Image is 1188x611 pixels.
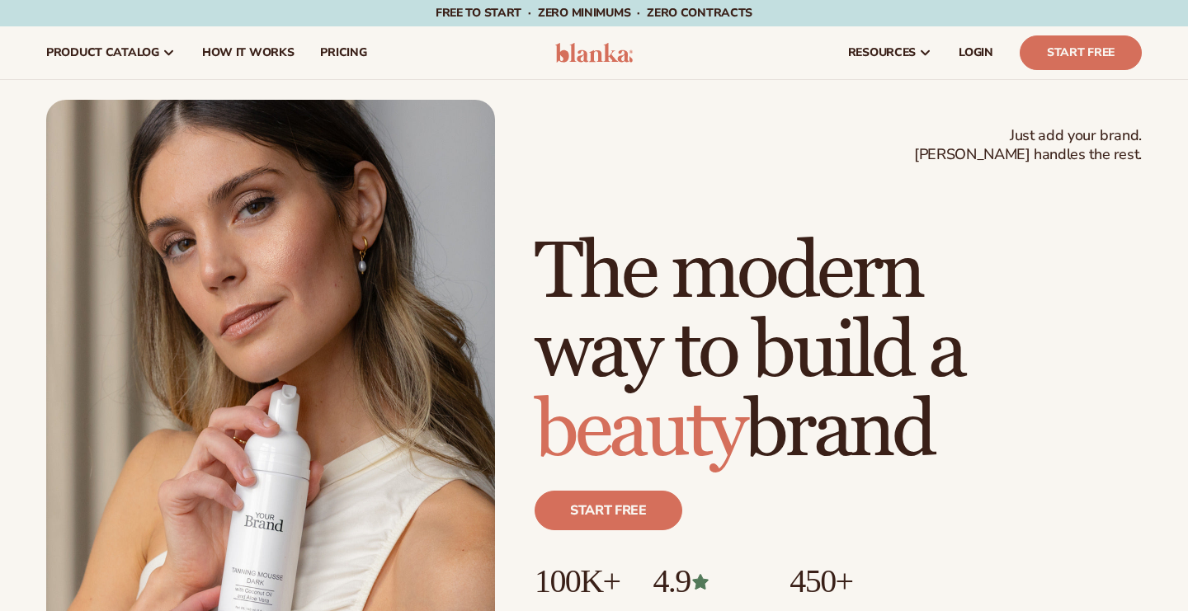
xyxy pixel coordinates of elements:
a: pricing [307,26,379,79]
a: resources [835,26,945,79]
a: Start free [535,491,682,530]
span: resources [848,46,916,59]
p: 100K+ [535,563,620,599]
span: Just add your brand. [PERSON_NAME] handles the rest. [914,126,1142,165]
a: product catalog [33,26,189,79]
p: 450+ [790,563,914,599]
span: LOGIN [959,46,993,59]
span: product catalog [46,46,159,59]
h1: The modern way to build a brand [535,233,1142,471]
a: LOGIN [945,26,1006,79]
p: 4.9 [653,563,757,599]
span: pricing [320,46,366,59]
span: Free to start · ZERO minimums · ZERO contracts [436,5,752,21]
span: How It Works [202,46,295,59]
a: Start Free [1020,35,1142,70]
span: beauty [535,383,744,479]
a: How It Works [189,26,308,79]
img: logo [555,43,634,63]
